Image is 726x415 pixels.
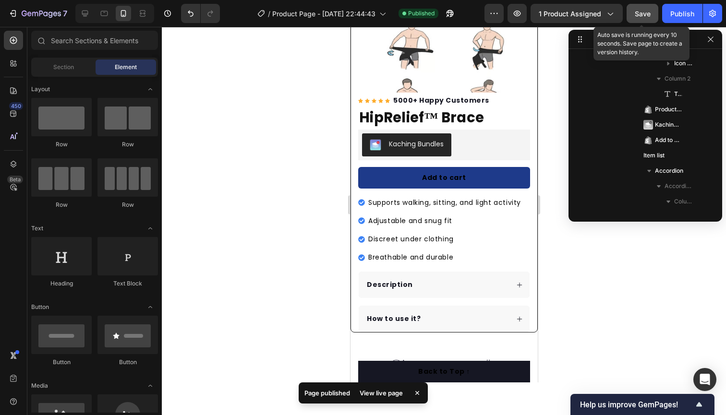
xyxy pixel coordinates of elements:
div: Heading [31,279,92,288]
p: 7 [63,8,67,19]
button: Save [627,4,658,23]
button: Publish [662,4,702,23]
span: Button [31,303,49,311]
span: Kaching Bundles [655,120,682,130]
span: Item list [643,151,665,160]
div: 450 [9,102,23,110]
span: 1 product assigned [539,9,601,19]
span: Toggle open [143,221,158,236]
span: Help us improve GemPages! [580,400,693,409]
div: Open Intercom Messenger [693,368,716,391]
div: Button [31,358,92,367]
span: Accordion [655,166,683,176]
button: Show survey - Help us improve GemPages! [580,399,705,410]
div: View live page [354,386,409,400]
div: Text Block [97,279,158,288]
span: Toggle open [143,299,158,315]
button: 1 product assigned [531,4,623,23]
div: Row [97,140,158,149]
span: Published [408,9,435,18]
div: Publish [670,9,694,19]
p: Page published [304,388,350,398]
span: Media [31,381,48,390]
span: Add to Cart [655,135,682,145]
img: Kaching Bundles [643,120,653,130]
div: Undo/Redo [181,4,220,23]
span: Icon List Hoz [674,59,693,68]
span: / [268,9,270,19]
div: Button [97,358,158,367]
iframe: Design area [351,27,538,382]
input: Search Sections & Elements [31,31,158,50]
span: Accordion Item [665,181,693,191]
span: Product Page - [DATE] 22:44:43 [272,9,375,19]
span: Column 2 [665,74,690,83]
div: Beta [7,176,23,183]
span: Toggle open [143,82,158,97]
span: Product Title [655,105,682,114]
div: Row [31,140,92,149]
div: Row [31,201,92,209]
span: Layout [31,85,50,94]
span: Text block [674,89,682,99]
span: Section [53,63,74,71]
span: Column [674,197,693,206]
span: Toggle open [143,378,158,393]
button: 7 [4,4,72,23]
span: Save [635,10,651,18]
div: Row [97,201,158,209]
span: Element [115,63,137,71]
span: Text [31,224,43,233]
